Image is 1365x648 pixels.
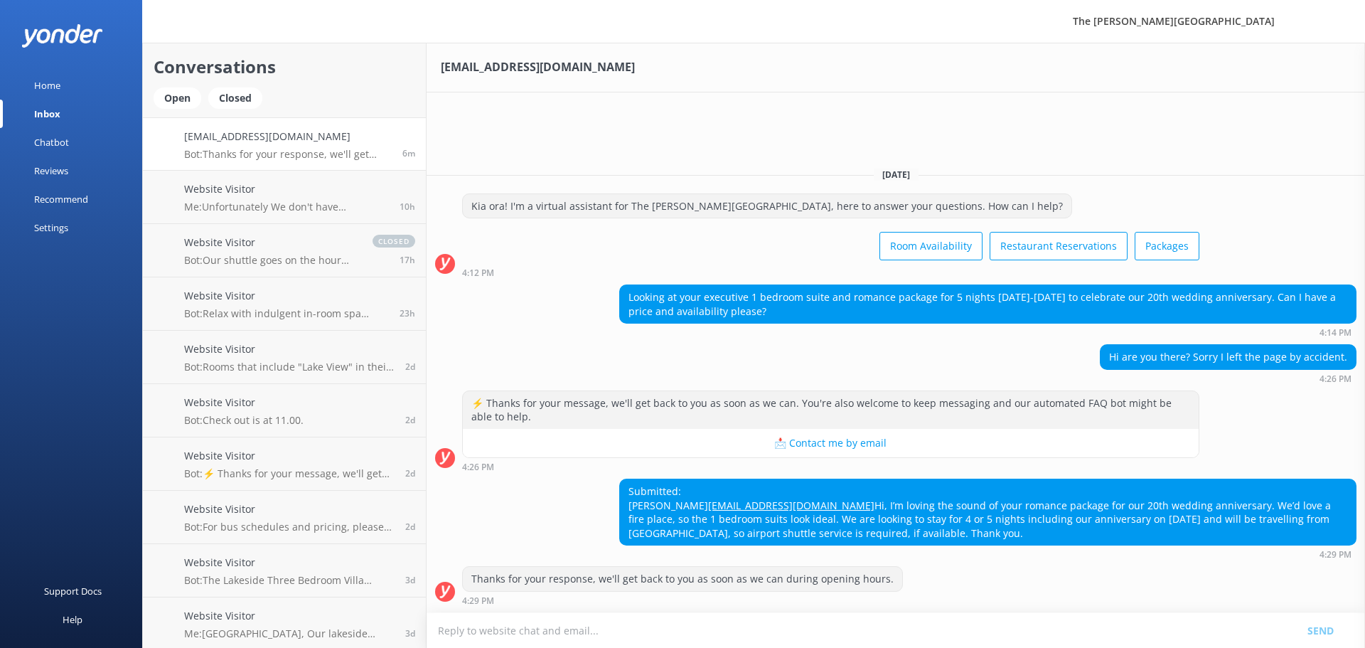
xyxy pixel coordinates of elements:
h4: Website Visitor [184,235,358,250]
p: Bot: Rooms that include "Lake View" in their name, along with our Penthouses and Villas/Residence... [184,361,395,373]
div: Submitted: [PERSON_NAME] Hi, I’m loving the sound of your romance package for our 20th wedding an... [620,479,1356,545]
p: Bot: The Lakeside Three Bedroom Villa amenities do not specifically mention a washer and dryer. [184,574,395,587]
div: Sep 13 2025 04:26pm (UTC +12:00) Pacific/Auckland [462,462,1199,472]
a: Website VisitorBot:⚡ Thanks for your message, we'll get back to you as soon as we can. You're als... [143,437,426,491]
span: Sep 10 2025 10:24am (UTC +12:00) Pacific/Auckland [405,627,415,639]
div: Reviews [34,156,68,185]
h4: Website Visitor [184,181,389,197]
h4: [EMAIL_ADDRESS][DOMAIN_NAME] [184,129,392,144]
a: Website VisitorBot:Check out is at 11.00.2d [143,384,426,437]
h3: [EMAIL_ADDRESS][DOMAIN_NAME] [441,58,635,77]
div: Settings [34,213,68,242]
div: Hi are you there? Sorry I left the page by accident. [1101,345,1356,369]
img: yonder-white-logo.png [21,24,103,48]
div: Looking at your executive 1 bedroom suite and romance package for 5 nights [DATE]-[DATE] to celeb... [620,285,1356,323]
div: Open [154,87,201,109]
h2: Conversations [154,53,415,80]
span: Sep 13 2025 04:29pm (UTC +12:00) Pacific/Auckland [402,147,415,159]
h4: Website Visitor [184,448,395,464]
span: Sep 10 2025 05:52pm (UTC +12:00) Pacific/Auckland [405,521,415,533]
h4: Website Visitor [184,555,395,570]
h4: Website Visitor [184,608,392,624]
a: Open [154,90,208,105]
a: Website VisitorBot:For bus schedules and pricing, please visit [URL][DOMAIN_NAME].2d [143,491,426,544]
div: Sep 13 2025 04:14pm (UTC +12:00) Pacific/Auckland [619,327,1356,337]
p: Bot: ⚡ Thanks for your message, we'll get back to you as soon as we can. You're also welcome to k... [184,467,395,480]
strong: 4:14 PM [1319,329,1351,337]
a: Website VisitorBot:The Lakeside Three Bedroom Villa amenities do not specifically mention a washe... [143,544,426,597]
a: Website VisitorBot:Rooms that include "Lake View" in their name, along with our Penthouses and Vi... [143,331,426,384]
div: Sep 13 2025 04:29pm (UTC +12:00) Pacific/Auckland [619,549,1356,559]
span: Sep 13 2025 05:54am (UTC +12:00) Pacific/Auckland [400,201,415,213]
div: Chatbot [34,128,69,156]
button: Restaurant Reservations [990,232,1128,260]
button: 📩 Contact me by email [463,429,1199,457]
span: [DATE] [874,169,919,181]
div: Thanks for your response, we'll get back to you as soon as we can during opening hours. [463,567,902,591]
span: Sep 10 2025 04:24pm (UTC +12:00) Pacific/Auckland [405,574,415,586]
strong: 4:29 PM [1319,551,1351,559]
div: ⚡ Thanks for your message, we'll get back to you as soon as we can. You're also welcome to keep m... [463,391,1199,429]
span: Sep 12 2025 10:38pm (UTC +12:00) Pacific/Auckland [400,254,415,266]
div: Sep 13 2025 04:26pm (UTC +12:00) Pacific/Auckland [1100,373,1356,383]
div: Inbox [34,100,60,128]
div: Home [34,71,60,100]
a: [EMAIL_ADDRESS][DOMAIN_NAME] [708,499,874,512]
a: Website VisitorBot:Our shuttle goes on the hour from 8:00am, returning at 15 minutes past the hou... [143,224,426,277]
div: Sep 13 2025 04:12pm (UTC +12:00) Pacific/Auckland [462,267,1199,277]
strong: 4:29 PM [462,597,494,605]
span: Sep 11 2025 04:38am (UTC +12:00) Pacific/Auckland [405,467,415,479]
div: Closed [208,87,262,109]
span: Sep 11 2025 02:49pm (UTC +12:00) Pacific/Auckland [405,361,415,373]
strong: 4:26 PM [1319,375,1351,383]
p: Bot: Check out is at 11.00. [184,414,304,427]
p: Bot: Our shuttle goes on the hour from 8:00am, returning at 15 minutes past the hour, up until 10... [184,254,358,267]
div: Recommend [34,185,88,213]
p: Me: [GEOGRAPHIC_DATA], Our lakeside three bedroom do include laundry facilities, indeed. Apologie... [184,627,392,640]
a: [EMAIL_ADDRESS][DOMAIN_NAME]Bot:Thanks for your response, we'll get back to you as soon as we can... [143,117,426,171]
span: Sep 11 2025 10:39am (UTC +12:00) Pacific/Auckland [405,414,415,426]
a: Website VisitorMe:Unfortunately We don't have availability on days you requested.10h [143,171,426,224]
strong: 4:26 PM [462,463,494,472]
a: Website VisitorBot:Relax with indulgent in-room spa treatments by Indulge Mobile Spa, offering ex... [143,277,426,331]
strong: 4:12 PM [462,269,494,277]
button: Room Availability [879,232,983,260]
div: Sep 13 2025 04:29pm (UTC +12:00) Pacific/Auckland [462,595,903,605]
span: closed [373,235,415,248]
p: Bot: For bus schedules and pricing, please visit [URL][DOMAIN_NAME]. [184,521,395,533]
h4: Website Visitor [184,288,389,304]
div: Help [63,605,82,634]
p: Bot: Thanks for your response, we'll get back to you as soon as we can during opening hours. [184,148,392,161]
span: Sep 12 2025 05:13pm (UTC +12:00) Pacific/Auckland [400,307,415,319]
p: Bot: Relax with indulgent in-room spa treatments by Indulge Mobile Spa, offering expert massages ... [184,307,389,320]
a: Closed [208,90,269,105]
h4: Website Visitor [184,395,304,410]
h4: Website Visitor [184,501,395,517]
div: Support Docs [44,577,102,605]
button: Packages [1135,232,1199,260]
h4: Website Visitor [184,341,395,357]
div: Kia ora! I'm a virtual assistant for The [PERSON_NAME][GEOGRAPHIC_DATA], here to answer your ques... [463,194,1071,218]
p: Me: Unfortunately We don't have availability on days you requested. [184,201,389,213]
